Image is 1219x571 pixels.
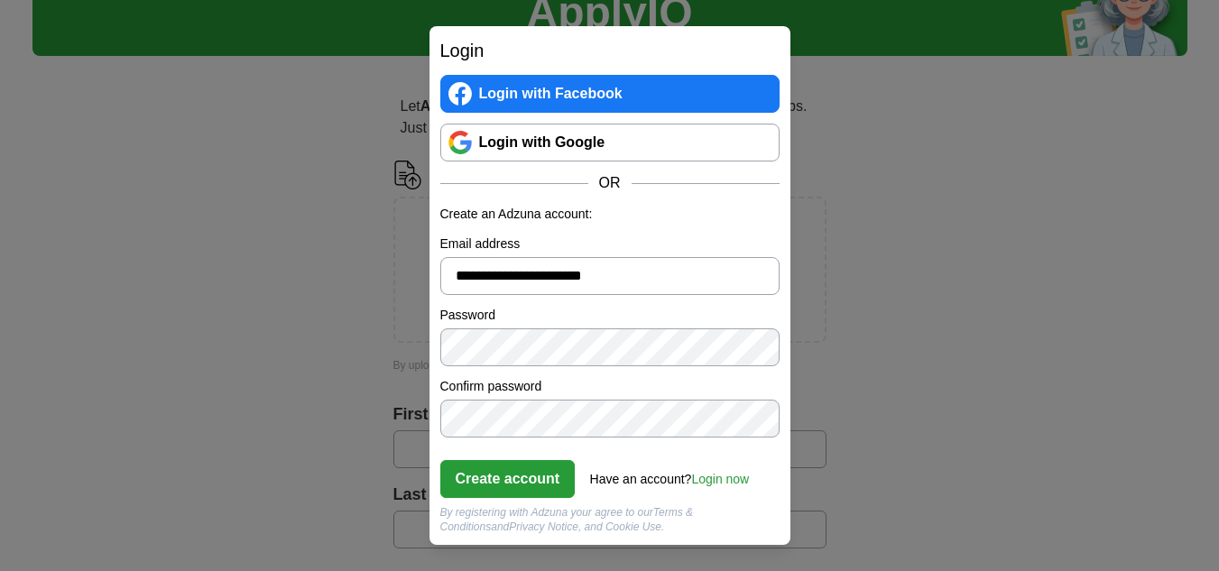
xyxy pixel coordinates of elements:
a: Login now [691,472,749,486]
button: Create account [440,460,576,498]
div: By registering with Adzuna your agree to our and , and Cookie Use. [440,505,780,534]
label: Confirm password [440,377,780,396]
label: Email address [440,235,780,253]
span: OR [588,172,632,194]
label: Password [440,306,780,325]
p: Create an Adzuna account: [440,205,780,224]
a: Login with Google [440,124,780,161]
h2: Login [440,37,780,64]
a: Login with Facebook [440,75,780,113]
div: Have an account? [590,459,750,489]
a: Privacy Notice [509,520,578,533]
